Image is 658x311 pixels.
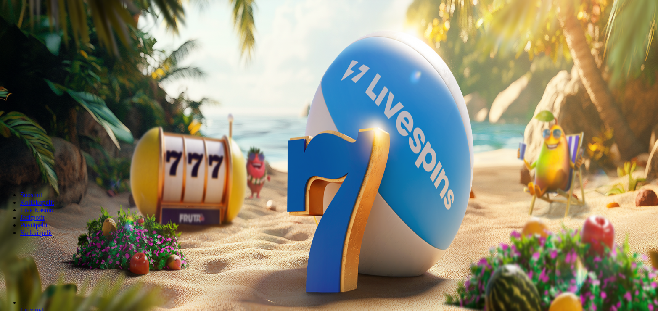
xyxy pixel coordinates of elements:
[20,214,45,221] a: Jackpotit
[20,191,42,198] a: Suositut
[3,177,655,237] nav: Lobby
[20,199,54,206] a: Kolikkopelit
[20,221,48,229] a: Pöytäpelit
[20,229,52,236] a: Kaikki pelit
[3,177,655,252] header: Lobby
[20,206,53,213] a: Live Kasino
